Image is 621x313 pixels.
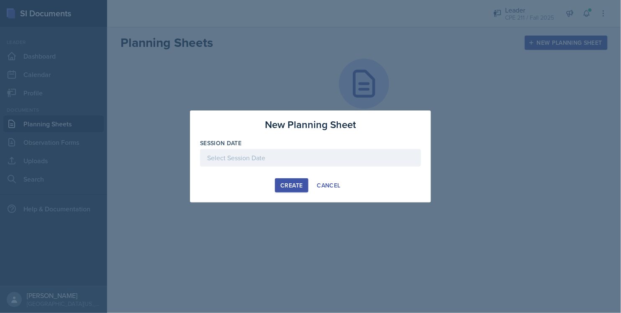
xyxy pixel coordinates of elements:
div: Cancel [317,182,341,189]
button: Create [275,178,308,192]
div: Create [280,182,303,189]
label: Session Date [200,139,241,147]
h3: New Planning Sheet [265,117,356,132]
button: Cancel [312,178,346,192]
